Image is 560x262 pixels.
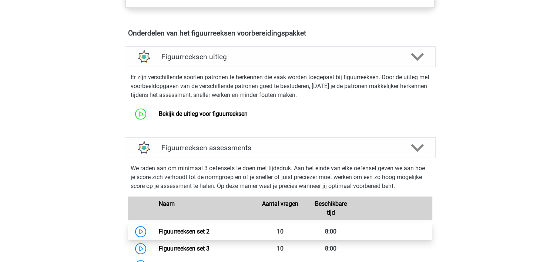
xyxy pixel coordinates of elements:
[305,199,356,217] div: Beschikbare tijd
[161,144,399,152] h4: Figuurreeksen assessments
[153,199,255,217] div: Naam
[159,228,209,235] a: Figuurreeksen set 2
[134,47,153,66] img: figuurreeksen uitleg
[161,53,399,61] h4: Figuurreeksen uitleg
[159,110,248,117] a: Bekijk de uitleg voor figuurreeksen
[128,29,432,37] h4: Onderdelen van het figuurreeksen voorbereidingspakket
[122,137,439,158] a: assessments Figuurreeksen assessments
[131,73,430,100] p: Er zijn verschillende soorten patronen te herkennen die vaak worden toegepast bij figuurreeksen. ...
[122,46,439,67] a: uitleg Figuurreeksen uitleg
[159,245,209,252] a: Figuurreeksen set 3
[255,199,305,217] div: Aantal vragen
[134,138,153,157] img: figuurreeksen assessments
[131,164,430,191] p: We raden aan om minimaal 3 oefensets te doen met tijdsdruk. Aan het einde van elke oefenset geven...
